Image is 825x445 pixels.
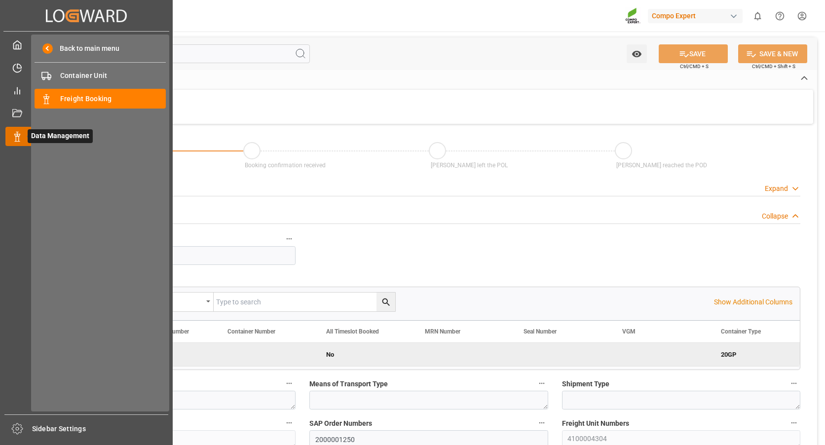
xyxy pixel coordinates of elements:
[714,297,792,307] p: Show Additional Columns
[60,94,166,104] span: Freight Booking
[45,44,310,63] input: Search Fields
[28,129,93,143] span: Data Management
[648,9,743,23] div: Compo Expert
[721,343,796,366] div: 20GP
[35,66,166,85] a: Container Unit
[35,89,166,108] a: Freight Booking
[326,343,401,366] div: No
[309,418,372,429] span: SAP Order Numbers
[57,391,296,409] textarea: ZSEA
[680,63,709,70] span: Ctrl/CMD + S
[524,328,557,335] span: Seal Number
[309,379,388,389] span: Means of Transport Type
[752,63,795,70] span: Ctrl/CMD + Shift + S
[648,6,747,25] button: Compo Expert
[765,184,788,194] div: Expand
[326,328,379,335] span: All Timeslot Booked
[5,58,167,77] a: Timeslot Management
[738,44,807,63] button: SAVE & NEW
[425,328,460,335] span: MRN Number
[535,377,548,390] button: Means of Transport Type
[376,293,395,311] button: search button
[283,377,296,390] button: Shipping Type
[245,162,326,169] span: Booking confirmation received
[562,418,629,429] span: Freight Unit Numbers
[616,162,707,169] span: [PERSON_NAME] reached the POD
[60,71,166,81] span: Container Unit
[140,293,214,311] button: open menu
[214,293,395,311] input: Type to search
[145,295,203,306] div: Equals
[32,424,169,434] span: Sidebar Settings
[5,35,167,54] a: My Cockpit
[721,328,761,335] span: Container Type
[762,211,788,222] div: Collapse
[53,43,119,54] span: Back to main menu
[787,377,800,390] button: Shipment Type
[562,379,609,389] span: Shipment Type
[622,328,636,335] span: VGM
[769,5,791,27] button: Help Center
[747,5,769,27] button: show 0 new notifications
[625,7,641,25] img: Screenshot%202023-09-29%20at%2010.02.21.png_1712312052.png
[227,328,275,335] span: Container Number
[627,44,647,63] button: open menu
[283,416,296,429] button: Customer Purchase Order Numbers
[283,232,296,245] button: Freight Booking Number *
[787,416,800,429] button: Freight Unit Numbers
[535,416,548,429] button: SAP Order Numbers
[659,44,728,63] button: SAVE
[431,162,508,169] span: [PERSON_NAME] left the POL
